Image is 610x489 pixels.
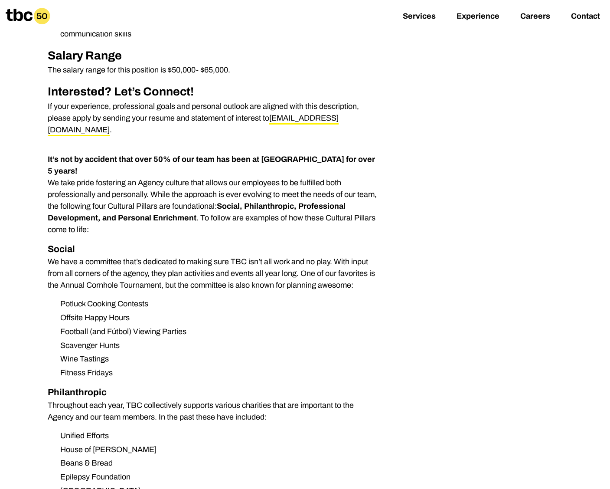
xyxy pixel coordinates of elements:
[520,12,550,22] a: Careers
[53,326,381,338] li: Football (and Fútbol) Viewing Parties
[53,312,381,324] li: Offsite Happy Hours
[48,386,381,400] h3: Philanthropic
[48,101,381,136] p: If your experience, professional goals and personal outlook are aligned with this description, pl...
[48,400,381,423] p: Throughout each year, TBC collectively supports various charities that are important to the Agenc...
[457,12,499,22] a: Experience
[53,430,381,442] li: Unified Efforts
[403,12,436,22] a: Services
[571,12,600,22] a: Contact
[53,340,381,351] li: Scavenger Hunts
[53,457,381,469] li: Beans & Bread
[48,47,381,65] h2: Salary Range
[48,64,381,76] p: The salary range for this position is $50,000- $65,000.
[48,83,381,101] h2: Interested? Let’s Connect!
[48,243,381,256] h3: Social
[48,202,346,222] strong: Social, Philanthropic, Professional Development, and Personal Enrichment
[53,444,381,456] li: House of [PERSON_NAME]
[53,471,381,483] li: Epilepsy Foundation
[48,155,375,175] strong: It’s not by accident that over 50% of our team has been at [GEOGRAPHIC_DATA] for over 5 years!
[53,298,381,310] li: Potluck Cooking Contests
[53,353,381,365] li: Wine Tastings
[48,154,381,236] p: We take pride fostering an Agency culture that allows our employees to be fulfilled both professi...
[53,367,381,379] li: Fitness Fridays
[48,256,381,291] p: We have a committee that’s dedicated to making sure TBC isn’t all work and no play. With input fr...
